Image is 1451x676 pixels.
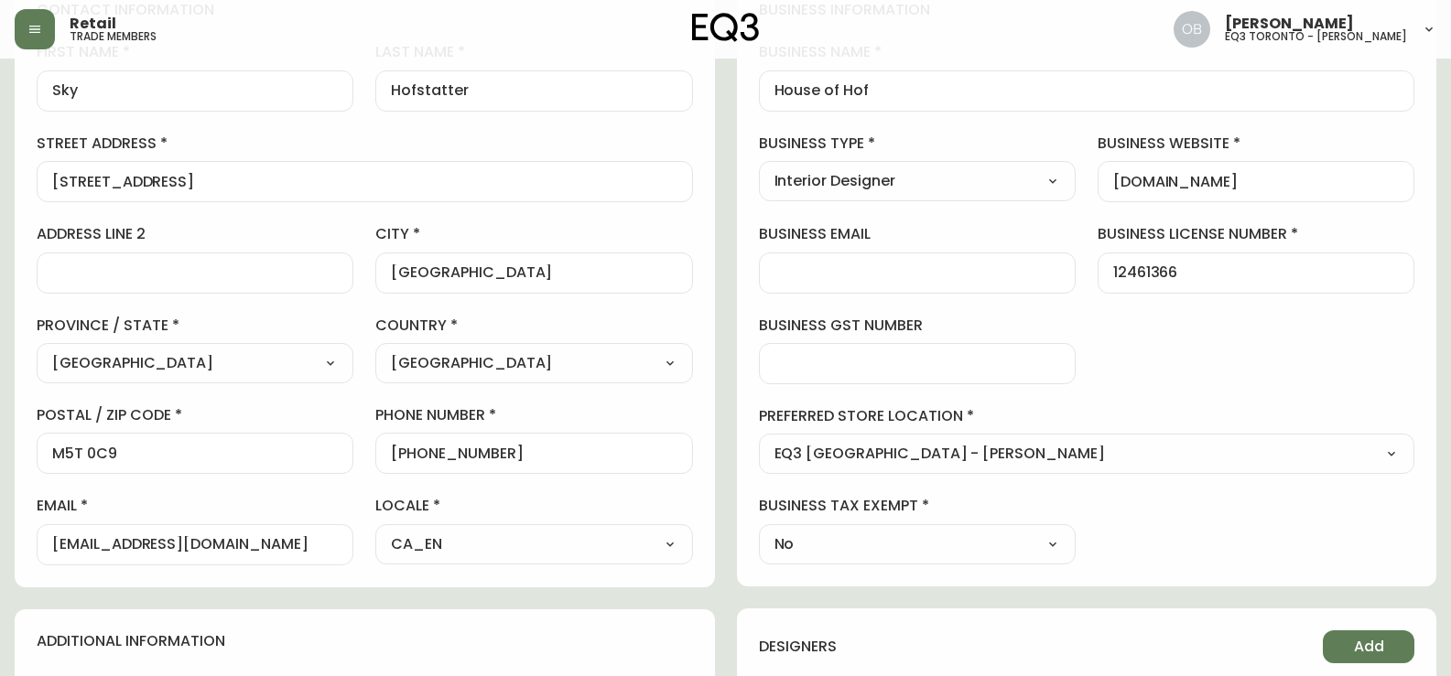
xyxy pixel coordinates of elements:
label: business tax exempt [759,496,1076,516]
label: business website [1098,134,1414,154]
label: preferred store location [759,406,1415,426]
label: email [37,496,353,516]
label: locale [375,496,692,516]
label: address line 2 [37,224,353,244]
label: business gst number [759,316,1076,336]
img: logo [692,13,760,42]
button: Add [1323,630,1414,663]
label: business license number [1098,224,1414,244]
label: city [375,224,692,244]
label: postal / zip code [37,405,353,425]
label: country [375,316,692,336]
h4: additional information [37,631,693,651]
span: Retail [70,16,116,31]
h4: designers [759,637,837,657]
img: 8e0065c524da89c5c924d5ed86cfe468 [1174,11,1210,48]
h5: eq3 toronto - [PERSON_NAME] [1225,31,1407,42]
label: phone number [375,405,692,425]
h5: trade members [70,31,157,42]
label: street address [37,134,693,154]
label: business type [759,134,1076,154]
span: [PERSON_NAME] [1225,16,1354,31]
label: province / state [37,316,353,336]
label: business email [759,224,1076,244]
span: Add [1354,637,1384,657]
input: https://www.designshop.com [1113,173,1399,190]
